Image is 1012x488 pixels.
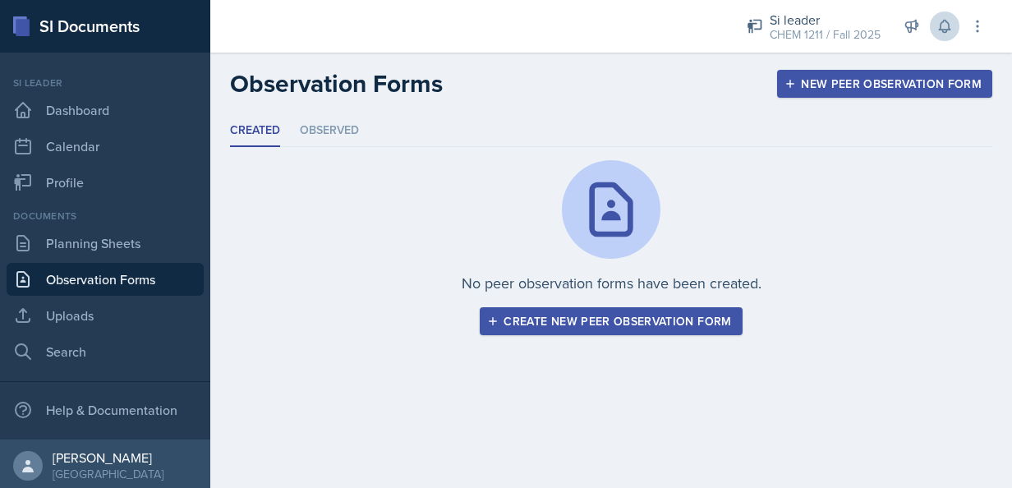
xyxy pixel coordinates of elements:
[770,26,881,44] div: CHEM 1211 / Fall 2025
[7,209,204,223] div: Documents
[7,299,204,332] a: Uploads
[7,94,204,127] a: Dashboard
[7,76,204,90] div: Si leader
[7,227,204,260] a: Planning Sheets
[53,449,163,466] div: [PERSON_NAME]
[7,335,204,368] a: Search
[230,69,443,99] h2: Observation Forms
[7,394,204,426] div: Help & Documentation
[480,307,742,335] button: Create new peer observation form
[462,272,761,294] p: No peer observation forms have been created.
[777,70,992,98] button: New Peer Observation Form
[300,115,359,147] li: Observed
[770,10,881,30] div: Si leader
[7,263,204,296] a: Observation Forms
[7,166,204,199] a: Profile
[7,130,204,163] a: Calendar
[788,77,982,90] div: New Peer Observation Form
[53,466,163,482] div: [GEOGRAPHIC_DATA]
[490,315,731,328] div: Create new peer observation form
[230,115,280,147] li: Created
